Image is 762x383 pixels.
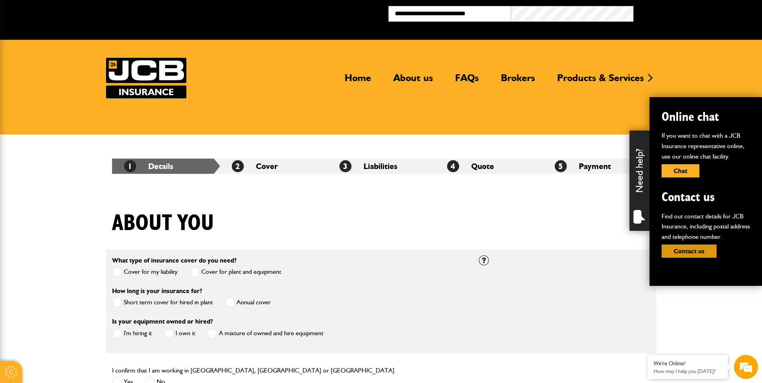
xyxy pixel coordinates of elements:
[654,368,722,374] p: How may I help you today?
[495,72,541,90] a: Brokers
[633,6,756,18] button: Broker Login
[112,328,152,338] label: I'm hiring it
[435,159,543,174] li: Quote
[447,160,459,172] span: 4
[112,318,213,325] label: Is your equipment owned or hired?
[543,159,650,174] li: Payment
[106,58,186,98] a: JCB Insurance Services
[190,267,281,277] label: Cover for plant and equipment
[220,159,327,174] li: Cover
[112,267,178,277] label: Cover for my liability
[662,109,750,124] h2: Online chat
[327,159,435,174] li: Liabilities
[164,328,195,338] label: I own it
[662,164,699,177] button: Chat
[112,257,237,264] label: What type of insurance cover do you need?
[232,160,244,172] span: 2
[112,288,202,294] label: How long is your insurance for?
[106,58,186,98] img: JCB Insurance Services logo
[555,160,567,172] span: 5
[662,211,750,242] p: Find out contact details for JCB Insurance, including postal address and telephone number.
[339,72,377,90] a: Home
[207,328,323,338] label: A mixture of owned and hire equipment
[449,72,485,90] a: FAQs
[124,160,136,172] span: 1
[662,130,750,161] p: If you want to chat with a JCB Insurance representative online, use our online chat facility.
[112,210,214,237] h1: About you
[112,297,213,308] label: Short term cover for hired in plant
[551,72,650,90] a: Products & Services
[654,360,722,367] div: We're Online!
[662,244,717,258] button: Contact us
[387,72,439,90] a: About us
[629,130,650,231] div: Need help?
[662,189,750,205] h2: Contact us
[339,160,351,172] span: 3
[225,297,271,308] label: Annual cover
[112,159,220,174] li: Details
[112,367,394,374] label: I confirm that I am working in [GEOGRAPHIC_DATA], [GEOGRAPHIC_DATA] or [GEOGRAPHIC_DATA]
